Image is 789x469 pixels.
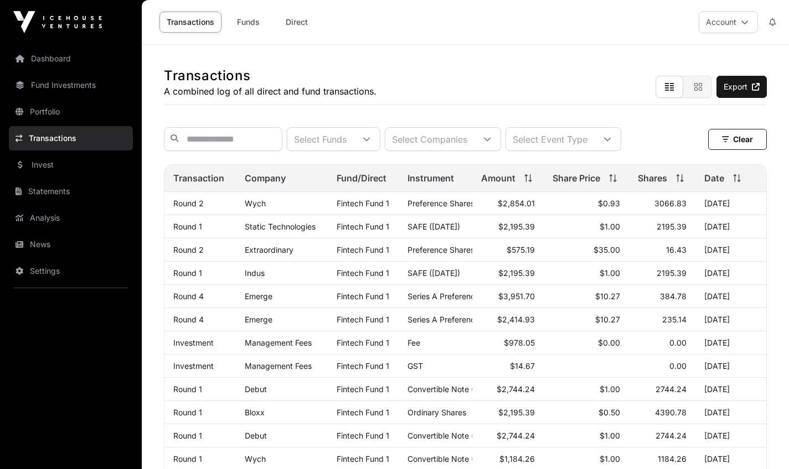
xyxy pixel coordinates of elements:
a: Wych [245,454,266,463]
span: Series A Preference Share [408,315,503,324]
a: Investment [173,361,214,371]
a: Round 1 [173,431,202,440]
span: Company [245,171,286,185]
td: $3,951.70 [472,285,544,308]
span: $1.00 [600,454,620,463]
a: Round 2 [173,199,204,208]
span: $1.00 [600,222,620,231]
span: 2744.24 [656,431,687,440]
span: 0.00 [669,361,687,371]
a: Debut [245,431,267,440]
span: Instrument [408,171,454,185]
td: $978.05 [472,331,544,355]
p: Management Fees [245,338,319,347]
td: $2,854.01 [472,192,544,215]
span: Fee [408,338,420,347]
td: $2,414.93 [472,308,544,331]
a: Investment [173,338,214,347]
td: $2,744.24 [472,378,544,401]
a: Transactions [159,12,221,33]
a: Direct [275,12,319,33]
span: 3066.83 [654,199,687,208]
div: Select Companies [385,128,474,150]
a: Fintech Fund 1 [337,338,389,347]
a: Settings [9,259,133,283]
td: $2,195.39 [472,401,544,424]
a: Static Technologies [245,222,316,231]
iframe: Chat Widget [734,416,789,469]
span: 16.43 [666,245,687,254]
td: [DATE] [695,285,766,308]
h1: Transactions [164,67,377,85]
a: Fintech Fund 1 [337,454,389,463]
a: Fintech Fund 1 [337,384,389,394]
span: SAFE ([DATE]) [408,222,460,231]
span: Preference Shares [408,245,475,254]
td: [DATE] [695,355,766,378]
a: Round 1 [173,454,202,463]
span: Share Price [553,171,600,185]
a: Round 1 [173,268,202,278]
div: Select Funds [287,128,353,150]
span: Fund/Direct [337,171,386,185]
a: Fintech Fund 1 [337,315,389,324]
span: 1184.26 [658,454,687,463]
td: [DATE] [695,192,766,215]
span: Ordinary Shares [408,408,466,417]
a: Fintech Fund 1 [337,222,389,231]
a: Bloxx [245,408,265,417]
span: Transaction [173,171,224,185]
span: $10.27 [595,315,620,324]
a: Fintech Fund 1 [337,431,389,440]
a: Statements [9,179,133,204]
a: Round 1 [173,408,202,417]
a: Fintech Fund 1 [337,408,389,417]
button: Account [699,11,758,33]
a: Indus [245,268,265,278]
span: 2195.39 [657,222,687,231]
a: Fintech Fund 1 [337,291,389,301]
span: $10.27 [595,291,620,301]
span: $1.00 [600,268,620,278]
span: 235.14 [662,315,687,324]
span: Amount [481,171,515,185]
a: Portfolio [9,100,133,124]
span: 0.00 [669,338,687,347]
span: 2195.39 [657,268,687,278]
td: [DATE] [695,331,766,355]
td: [DATE] [695,308,766,331]
a: Round 1 [173,384,202,394]
a: Transactions [9,126,133,150]
span: SAFE ([DATE]) [408,268,460,278]
a: Round 2 [173,245,204,254]
a: Round 4 [173,291,204,301]
a: Round 1 [173,222,202,231]
span: $35.00 [594,245,620,254]
span: 384.78 [660,291,687,301]
a: Emerge [245,315,272,324]
a: Fund Investments [9,73,133,97]
td: [DATE] [695,262,766,285]
img: Icehouse Ventures Logo [13,11,102,33]
a: Extraordinary [245,245,293,254]
span: $1.00 [600,384,620,394]
a: Fintech Fund 1 [337,361,389,371]
a: Debut [245,384,267,394]
a: Emerge [245,291,272,301]
div: Select Event Type [506,128,594,150]
td: $575.19 [472,238,544,262]
span: Series A Preference Share [408,291,503,301]
td: $2,195.39 [472,262,544,285]
a: Fintech Fund 1 [337,268,389,278]
td: [DATE] [695,238,766,262]
span: 4390.78 [655,408,687,417]
td: [DATE] [695,424,766,447]
a: Fintech Fund 1 [337,199,389,208]
a: Round 4 [173,315,204,324]
td: [DATE] [695,215,766,238]
a: Fintech Fund 1 [337,245,389,254]
td: $2,744.24 [472,424,544,447]
a: Analysis [9,206,133,230]
span: Preference Shares [408,199,475,208]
